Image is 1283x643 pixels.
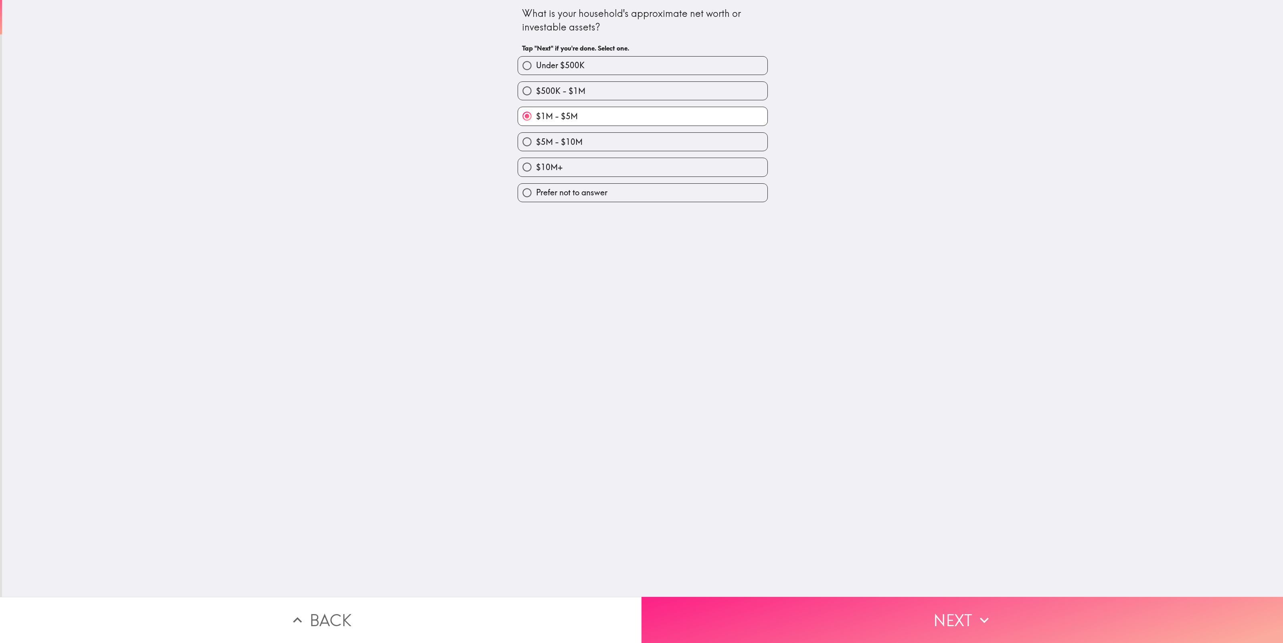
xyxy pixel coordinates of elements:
span: $500K - $1M [536,85,585,97]
button: $5M - $10M [518,133,767,151]
button: $500K - $1M [518,82,767,100]
span: Under $500K [536,60,585,71]
button: Under $500K [518,57,767,75]
button: Prefer not to answer [518,184,767,202]
div: What is your household's approximate net worth or investable assets? [522,7,763,34]
span: $10M+ [536,162,563,173]
span: Prefer not to answer [536,187,607,198]
button: $1M - $5M [518,107,767,125]
button: Next [641,597,1283,643]
span: $5M - $10M [536,136,583,148]
button: $10M+ [518,158,767,176]
h6: Tap "Next" if you're done. Select one. [522,44,763,53]
span: $1M - $5M [536,111,578,122]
